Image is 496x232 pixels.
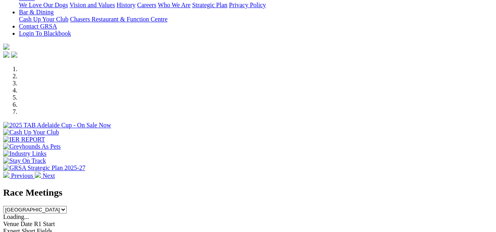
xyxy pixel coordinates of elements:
span: Next [43,172,55,179]
img: IER REPORT [3,136,45,143]
a: Next [35,172,55,179]
span: Venue [3,221,19,227]
a: Vision and Values [69,2,115,8]
img: chevron-right-pager-white.svg [35,172,41,178]
img: 2025 TAB Adelaide Cup - On Sale Now [3,122,111,129]
span: Previous [11,172,33,179]
img: Greyhounds As Pets [3,143,61,150]
a: Previous [3,172,35,179]
a: Who We Are [158,2,191,8]
a: We Love Our Dogs [19,2,68,8]
a: Chasers Restaurant & Function Centre [70,16,167,23]
img: Stay On Track [3,157,46,164]
img: logo-grsa-white.png [3,43,9,50]
span: Loading... [3,213,29,220]
div: Bar & Dining [19,16,493,23]
a: Login To Blackbook [19,30,71,37]
img: Cash Up Your Club [3,129,59,136]
a: Bar & Dining [19,9,54,15]
a: Cash Up Your Club [19,16,68,23]
div: About [19,2,493,9]
img: facebook.svg [3,51,9,58]
img: GRSA Strategic Plan 2025-27 [3,164,85,172]
img: chevron-left-pager-white.svg [3,172,9,178]
a: History [116,2,135,8]
a: Contact GRSA [19,23,57,30]
span: Date [21,221,32,227]
img: twitter.svg [11,51,17,58]
h2: Race Meetings [3,187,493,198]
a: Privacy Policy [229,2,266,8]
span: R1 Start [34,221,55,227]
img: Industry Links [3,150,47,157]
a: Strategic Plan [192,2,227,8]
a: Careers [137,2,156,8]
